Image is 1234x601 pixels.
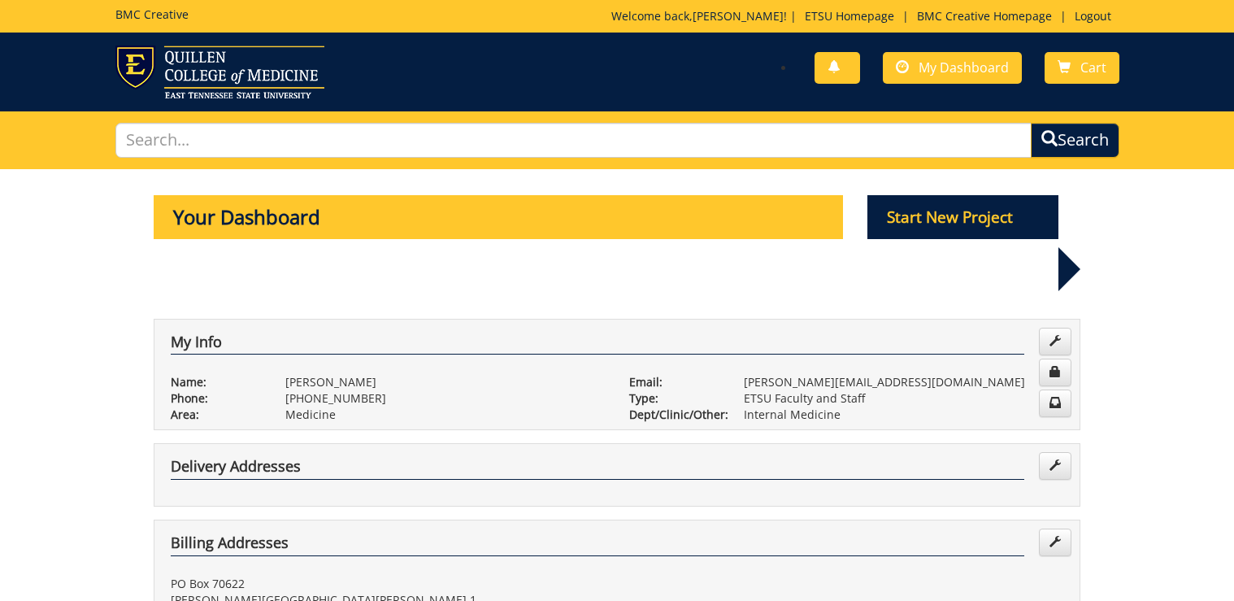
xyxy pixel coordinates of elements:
[154,195,843,239] p: Your Dashboard
[171,576,605,592] p: PO Box 70622
[171,334,1024,355] h4: My Info
[285,374,605,390] p: [PERSON_NAME]
[115,123,1032,158] input: Search...
[909,8,1060,24] a: BMC Creative Homepage
[629,390,719,407] p: Type:
[171,390,261,407] p: Phone:
[797,8,902,24] a: ETSU Homepage
[629,407,719,423] p: Dept/Clinic/Other:
[867,195,1059,239] p: Start New Project
[1039,529,1071,556] a: Edit Addresses
[1039,390,1071,417] a: Change Communication Preferences
[1039,359,1071,386] a: Change Password
[883,52,1022,84] a: My Dashboard
[629,374,719,390] p: Email:
[171,459,1024,480] h4: Delivery Addresses
[171,407,261,423] p: Area:
[285,407,605,423] p: Medicine
[611,8,1119,24] p: Welcome back, ! | | |
[744,407,1063,423] p: Internal Medicine
[115,8,189,20] h5: BMC Creative
[171,374,261,390] p: Name:
[1045,52,1119,84] a: Cart
[115,46,324,98] img: ETSU logo
[1031,123,1119,158] button: Search
[1067,8,1119,24] a: Logout
[171,535,1024,556] h4: Billing Addresses
[1039,328,1071,355] a: Edit Info
[1080,59,1106,76] span: Cart
[1039,452,1071,480] a: Edit Addresses
[919,59,1009,76] span: My Dashboard
[285,390,605,407] p: [PHONE_NUMBER]
[744,374,1063,390] p: [PERSON_NAME][EMAIL_ADDRESS][DOMAIN_NAME]
[867,211,1059,226] a: Start New Project
[744,390,1063,407] p: ETSU Faculty and Staff
[693,8,784,24] a: [PERSON_NAME]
